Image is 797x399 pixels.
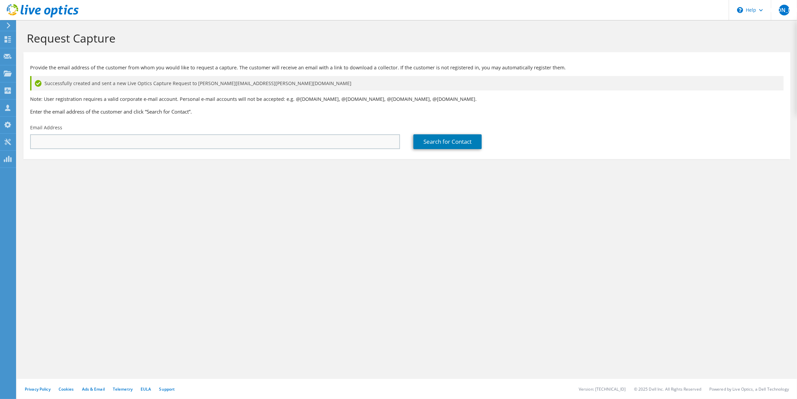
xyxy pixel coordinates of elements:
a: Cookies [59,386,74,392]
span: [PERSON_NAME] [779,5,790,15]
a: EULA [141,386,151,392]
a: Ads & Email [82,386,105,392]
h3: Enter the email address of the customer and click “Search for Contact”. [30,108,784,115]
a: Support [159,386,175,392]
a: Privacy Policy [25,386,51,392]
span: Successfully created and sent a new Live Optics Capture Request to [PERSON_NAME][EMAIL_ADDRESS][P... [45,80,351,87]
h1: Request Capture [27,31,784,45]
li: Powered by Live Optics, a Dell Technology [709,386,789,392]
svg: \n [737,7,743,13]
li: © 2025 Dell Inc. All Rights Reserved [634,386,701,392]
a: Search for Contact [413,134,482,149]
label: Email Address [30,124,62,131]
p: Note: User registration requires a valid corporate e-mail account. Personal e-mail accounts will ... [30,95,784,103]
p: Provide the email address of the customer from whom you would like to request a capture. The cust... [30,64,784,71]
a: Telemetry [113,386,133,392]
li: Version: [TECHNICAL_ID] [579,386,626,392]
